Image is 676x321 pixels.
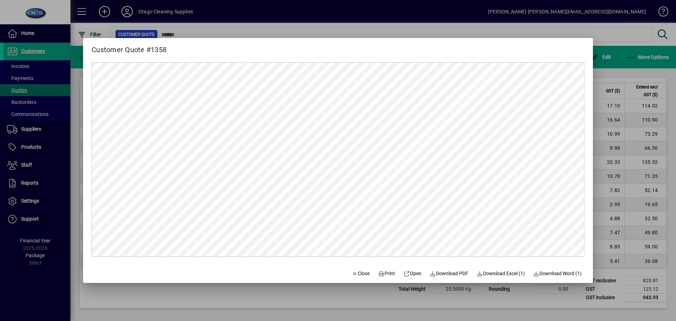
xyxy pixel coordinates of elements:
button: Print [375,267,398,280]
span: Close [352,270,370,277]
span: Print [378,270,395,277]
button: Download Word (1) [531,267,585,280]
span: Download Word (1) [533,270,582,277]
h2: Customer Quote #1358 [83,38,175,55]
span: Open [403,270,421,277]
span: Download Excel (1) [477,270,525,277]
span: Download PDF [430,270,469,277]
a: Download PDF [427,267,471,280]
button: Close [349,267,373,280]
a: Open [401,267,424,280]
button: Download Excel (1) [474,267,528,280]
